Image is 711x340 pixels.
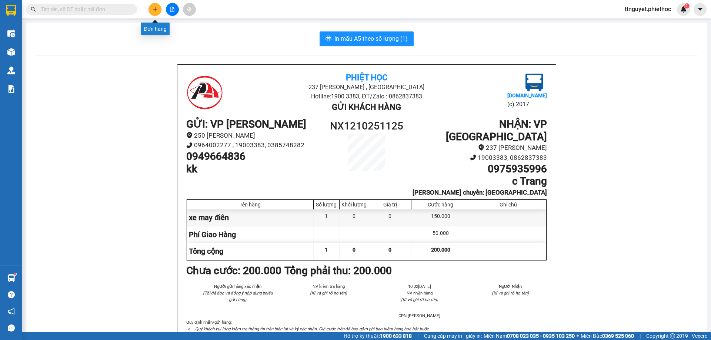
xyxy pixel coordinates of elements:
[189,202,311,208] div: Tên hàng
[148,3,161,16] button: plus
[246,92,487,101] li: Hotline: 1900 3383, ĐT/Zalo : 0862837383
[380,333,412,339] strong: 1900 633 818
[186,140,321,150] li: 0964002277 , 19003383, 0385748282
[183,3,196,16] button: aim
[7,30,15,37] img: warehouse-icon
[413,202,468,208] div: Cước hàng
[186,265,281,277] b: Chưa cước : 200.000
[388,247,391,253] span: 0
[507,100,547,109] li: (c) 2017
[492,290,529,296] i: (Kí và ghi rõ họ tên)
[411,226,470,243] div: 50.000
[340,209,369,226] div: 0
[7,48,15,56] img: warehouse-icon
[424,332,482,340] span: Cung cấp máy in - giấy in:
[141,23,170,35] div: Đơn hàng
[7,274,15,282] img: warehouse-icon
[314,209,340,226] div: 1
[371,202,409,208] div: Giá trị
[332,102,401,112] b: Gửi khách hàng
[412,143,547,153] li: 237 [PERSON_NAME]
[186,142,193,148] span: phone
[346,73,387,82] b: Phiệt Học
[195,326,430,331] i: Quý khách vui lòng kiểm tra thông tin trên biên lai và ký xác nhận. Giá cước trên đã bao gồm phí ...
[166,3,179,16] button: file-add
[680,6,687,13] img: icon-new-feature
[201,283,274,290] li: Người gửi hàng xác nhận
[619,4,677,14] span: ttnguyet.phiethoc
[484,332,575,340] span: Miền Nam
[41,5,128,13] input: Tìm tên, số ĐT hoặc mã đơn
[186,118,306,130] b: GỬI : VP [PERSON_NAME]
[697,6,704,13] span: caret-down
[8,308,15,315] span: notification
[203,290,273,302] i: (Tôi đã đọc và đồng ý nộp dung phiếu gửi hàng)
[8,291,15,298] span: question-circle
[341,202,367,208] div: Khối lượng
[189,247,223,256] span: Tổng cộng
[417,332,418,340] span: |
[507,333,575,339] strong: 0708 023 035 - 0935 103 250
[8,324,15,331] span: message
[153,7,158,12] span: plus
[602,333,634,339] strong: 0369 525 060
[446,118,547,143] b: NHẬN : VP [GEOGRAPHIC_DATA]
[411,209,470,226] div: 150.000
[7,67,15,74] img: warehouse-icon
[7,85,15,93] img: solution-icon
[310,290,347,296] i: (Kí và ghi rõ họ tên)
[383,290,456,296] li: NV nhận hàng
[383,283,456,290] li: 10:32[DATE]
[525,74,543,91] img: logo.jpg
[507,92,547,98] b: [DOMAIN_NAME]
[670,333,675,339] span: copyright
[316,202,337,208] div: Số lượng
[472,202,544,208] div: Ghi chú
[187,209,314,226] div: xe may điên
[187,7,192,12] span: aim
[186,131,321,141] li: 250 [PERSON_NAME]
[186,150,321,163] h1: 0949664836
[353,247,355,253] span: 0
[640,332,641,340] span: |
[412,153,547,163] li: 19003383, 0862837383
[31,7,36,12] span: search
[577,334,579,337] span: ⚪️
[685,3,688,9] span: 1
[14,273,16,275] sup: 1
[6,5,16,16] img: logo-vxr
[187,226,314,243] div: Phí Giao Hàng
[320,31,414,46] button: printerIn mẫu A5 theo số lượng (1)
[581,332,634,340] span: Miền Bắc
[478,144,484,151] span: environment
[326,36,331,43] span: printer
[383,312,456,319] li: CPN.[PERSON_NAME]
[344,332,412,340] span: Hỗ trợ kỹ thuật:
[413,189,547,196] b: [PERSON_NAME] chuyển: [GEOGRAPHIC_DATA]
[412,175,547,188] h1: c Trang
[431,247,450,253] span: 200.000
[186,163,321,175] h1: kk
[284,265,392,277] b: Tổng phải thu: 200.000
[684,3,690,9] sup: 1
[474,283,547,290] li: Người Nhận
[401,297,438,302] i: (Kí và ghi rõ họ tên)
[412,163,547,175] h1: 0975935996
[334,34,408,43] span: In mẫu A5 theo số lượng (1)
[186,132,193,138] span: environment
[325,247,328,253] span: 1
[186,74,223,111] img: logo.jpg
[369,209,411,226] div: 0
[246,83,487,92] li: 237 [PERSON_NAME] , [GEOGRAPHIC_DATA]
[170,7,175,12] span: file-add
[292,283,365,290] li: NV kiểm tra hàng
[321,118,412,134] h1: NX1210251125
[694,3,707,16] button: caret-down
[470,154,476,161] span: phone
